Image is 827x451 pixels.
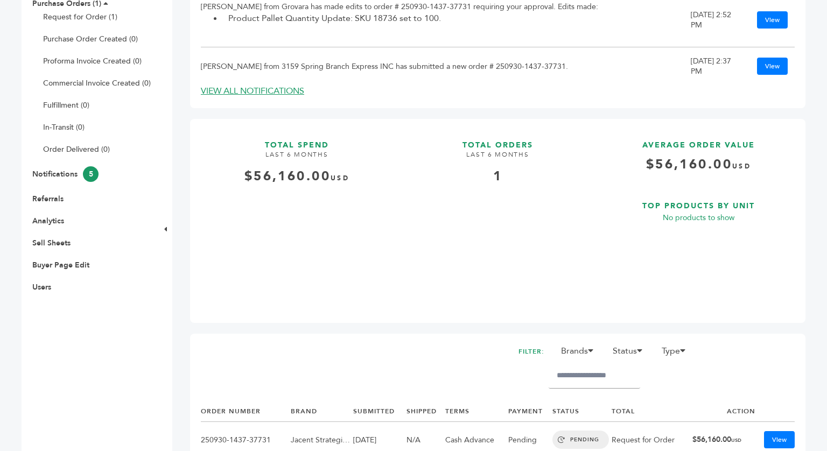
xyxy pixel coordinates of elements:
[552,401,612,421] th: STATUS
[731,437,741,443] span: USD
[201,150,393,167] h4: LAST 6 MONTHS
[83,166,99,182] span: 5
[32,216,64,226] a: Analytics
[43,78,151,88] a: Commercial Invoice Created (0)
[508,401,552,421] th: PAYMENT
[201,401,291,421] th: ORDER NUMBER
[602,191,795,304] a: TOP PRODUCTS BY UNIT No products to show
[43,34,138,44] a: Purchase Order Created (0)
[732,162,751,171] span: USD
[656,344,697,363] li: Type
[549,363,640,389] input: Filter by keywords
[556,344,605,363] li: Brands
[612,401,692,421] th: TOTAL
[607,344,654,363] li: Status
[43,122,85,132] a: In-Transit (0)
[201,435,271,445] a: 250930-1437-37731
[691,56,734,76] div: [DATE] 2:37 PM
[201,130,393,304] a: TOTAL SPEND LAST 6 MONTHS $56,160.00USD
[223,12,691,25] li: Product Pallet Quantity Update: SKU 18736 set to 100.
[402,130,594,304] a: TOTAL ORDERS LAST 6 MONTHS 1
[402,150,594,167] h4: LAST 6 MONTHS
[201,47,691,86] td: [PERSON_NAME] from 3159 Spring Branch Express INC has submitted a new order # 250930-1437-37731.
[32,194,64,204] a: Referrals
[602,130,795,182] a: AVERAGE ORDER VALUE $56,160.00USD
[43,12,117,22] a: Request for Order (1)
[757,58,788,75] a: View
[201,167,393,186] div: $56,160.00
[602,156,795,182] h4: $56,160.00
[602,212,795,224] p: No products to show
[353,401,407,421] th: SUBMITTED
[201,85,304,97] a: VIEW ALL NOTIFICATIONS
[32,260,89,270] a: Buyer Page Edit
[32,282,51,292] a: Users
[291,401,353,421] th: BRAND
[757,11,788,29] a: View
[402,167,594,186] div: 1
[445,401,508,421] th: TERMS
[43,100,89,110] a: Fulfillment (0)
[32,238,71,248] a: Sell Sheets
[602,191,795,212] h3: TOP PRODUCTS BY UNIT
[201,130,393,151] h3: TOTAL SPEND
[518,344,544,359] h2: FILTER:
[43,144,110,154] a: Order Delivered (0)
[32,169,99,179] a: Notifications5
[402,130,594,151] h3: TOTAL ORDERS
[692,401,755,421] th: ACTION
[331,174,349,182] span: USD
[43,56,142,66] a: Proforma Invoice Created (0)
[602,130,795,151] h3: AVERAGE ORDER VALUE
[407,401,445,421] th: SHIPPED
[691,10,734,30] div: [DATE] 2:52 PM
[552,431,609,449] span: PENDING
[764,431,795,448] a: View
